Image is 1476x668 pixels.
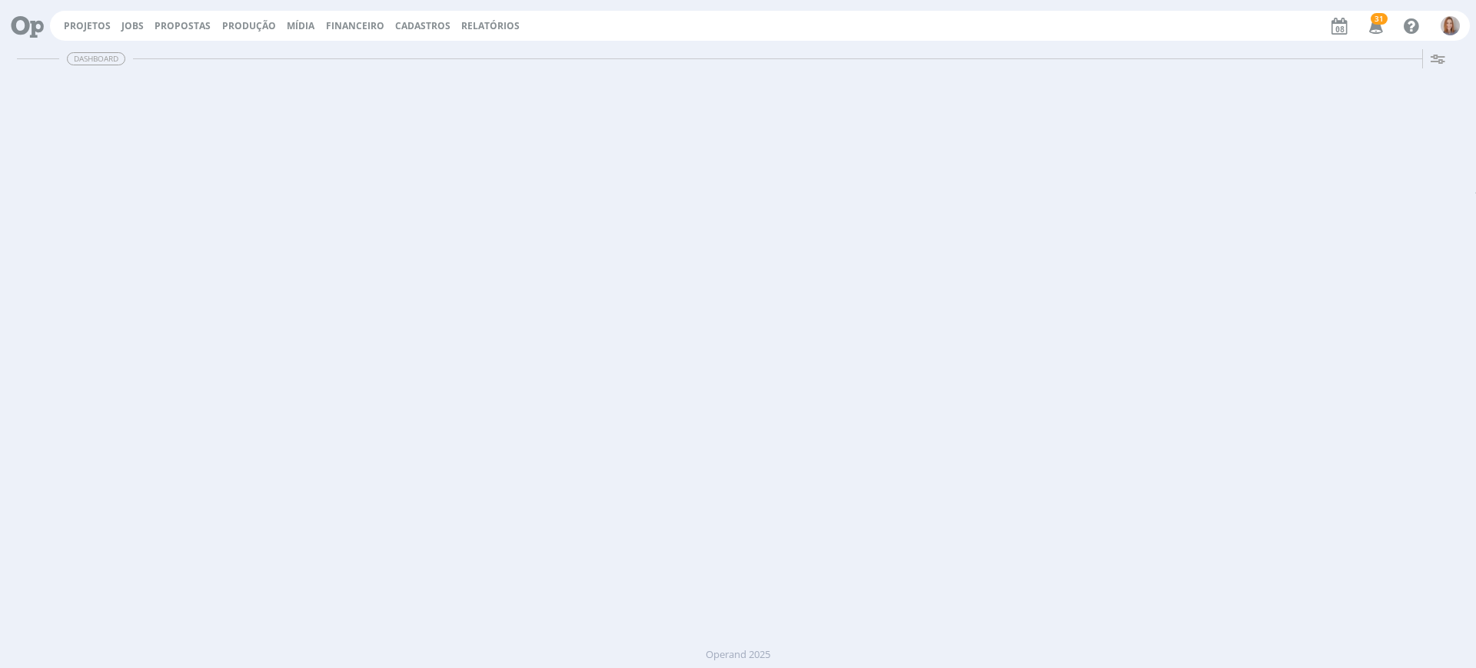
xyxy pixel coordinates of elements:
[321,20,389,32] button: Financeiro
[1440,12,1461,39] button: A
[457,20,524,32] button: Relatórios
[1359,12,1391,40] button: 31
[1371,13,1388,25] span: 31
[395,19,450,32] span: Cadastros
[150,20,215,32] button: Propostas
[287,19,314,32] a: Mídia
[218,20,281,32] button: Produção
[222,19,276,32] a: Produção
[1441,16,1460,35] img: A
[461,19,520,32] a: Relatórios
[121,19,144,32] a: Jobs
[59,20,115,32] button: Projetos
[326,19,384,32] a: Financeiro
[155,19,211,32] span: Propostas
[117,20,148,32] button: Jobs
[67,52,125,65] span: Dashboard
[282,20,319,32] button: Mídia
[64,19,111,32] a: Projetos
[391,20,455,32] button: Cadastros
